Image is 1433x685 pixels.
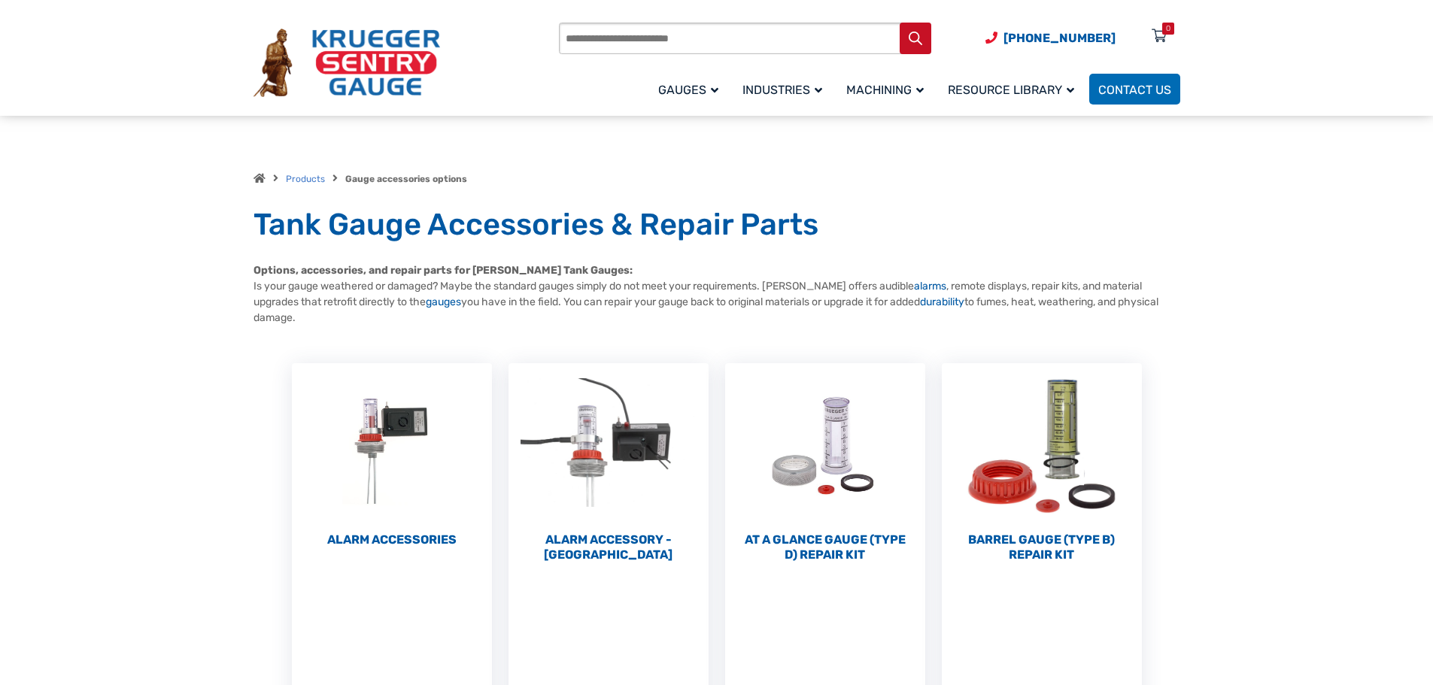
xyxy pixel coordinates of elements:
a: Visit product category Alarm Accessory - DC [509,363,709,562]
a: Products [286,174,325,184]
h2: Alarm Accessory - [GEOGRAPHIC_DATA] [509,532,709,562]
h2: Alarm Accessories [292,532,492,547]
h2: At a Glance Gauge (Type D) Repair Kit [725,532,925,562]
a: gauges [426,296,461,308]
span: Machining [846,83,924,97]
a: Visit product category Barrel Gauge (Type B) Repair Kit [942,363,1142,562]
img: Alarm Accessories [292,363,492,529]
a: Contact Us [1089,74,1180,105]
a: Gauges [649,71,733,107]
a: Phone Number (920) 434-8860 [985,29,1116,47]
img: Krueger Sentry Gauge [254,29,440,98]
span: [PHONE_NUMBER] [1003,31,1116,45]
strong: Options, accessories, and repair parts for [PERSON_NAME] Tank Gauges: [254,264,633,277]
a: Industries [733,71,837,107]
a: Visit product category At a Glance Gauge (Type D) Repair Kit [725,363,925,562]
div: 0 [1166,23,1170,35]
img: Barrel Gauge (Type B) Repair Kit [942,363,1142,529]
a: Resource Library [939,71,1089,107]
span: Gauges [658,83,718,97]
h1: Tank Gauge Accessories & Repair Parts [254,206,1180,244]
a: durability [920,296,964,308]
img: At a Glance Gauge (Type D) Repair Kit [725,363,925,529]
img: Alarm Accessory - DC [509,363,709,529]
span: Industries [742,83,822,97]
strong: Gauge accessories options [345,174,467,184]
a: alarms [914,280,946,292]
a: Machining [837,71,939,107]
h2: Barrel Gauge (Type B) Repair Kit [942,532,1142,562]
span: Contact Us [1098,83,1171,97]
p: Is your gauge weathered or damaged? Maybe the standard gauges simply do not meet your requirement... [254,262,1180,326]
span: Resource Library [948,83,1074,97]
a: Visit product category Alarm Accessories [292,363,492,547]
